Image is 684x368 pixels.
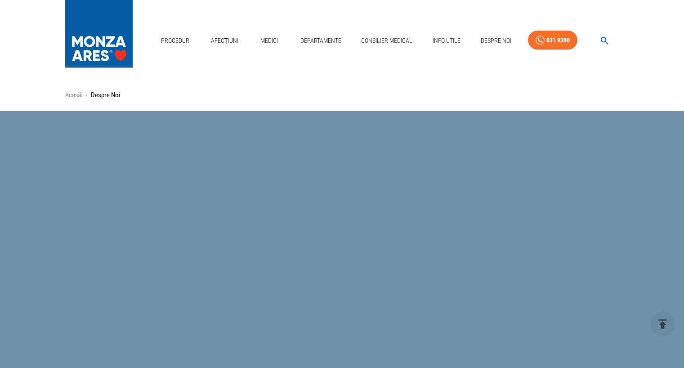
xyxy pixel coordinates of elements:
p: Despre Noi [91,90,120,100]
button: delete [650,312,675,336]
a: Proceduri [157,32,194,50]
a: Afecțiuni [207,32,242,50]
a: Consilier Medical [358,32,416,50]
div: 031 9300 [546,35,570,46]
a: Info Utile [429,32,464,50]
a: Medici [255,32,284,50]
li: › [85,90,87,100]
nav: breadcrumb [65,90,619,100]
a: 031 9300 [528,31,577,50]
a: Acasă [65,91,82,99]
a: Departamente [297,32,345,50]
a: Despre Noi [477,32,515,50]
